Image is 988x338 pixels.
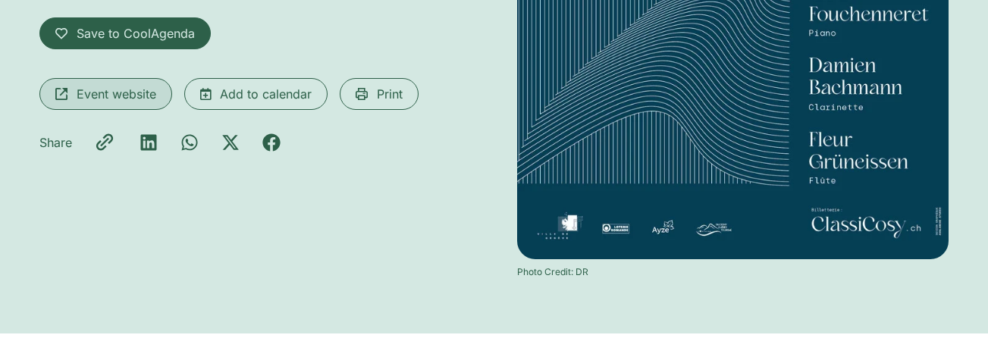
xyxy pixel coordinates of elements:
span: Event website [77,85,156,103]
span: Add to calendar [220,85,312,103]
span: Print [377,85,403,103]
div: Share on linkedin [140,133,158,152]
p: Share [39,133,72,152]
a: Add to calendar [184,78,328,110]
div: Share on whatsapp [180,133,199,152]
div: Share on x-twitter [221,133,240,152]
a: Event website [39,78,172,110]
div: Photo Credit: DR [517,265,949,279]
span: Save to CoolAgenda [77,24,195,42]
a: Print [340,78,419,110]
a: Save to CoolAgenda [39,17,211,49]
div: Share on facebook [262,133,281,152]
